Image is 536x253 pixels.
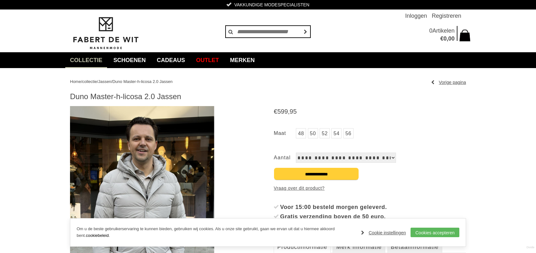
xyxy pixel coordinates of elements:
[109,52,150,68] a: Schoenen
[443,35,447,42] span: 0
[274,153,296,163] label: Aantal
[432,28,455,34] span: Artikelen
[331,128,341,138] a: 54
[431,78,466,87] a: Vorige pagina
[191,52,224,68] a: Outlet
[70,16,141,50] img: Fabert de Wit
[526,244,534,251] a: Divide
[448,35,455,42] span: 00
[274,108,277,115] span: €
[82,79,97,84] a: collectie
[81,79,82,84] span: /
[290,108,297,115] span: 95
[387,240,442,253] a: Betaalinformatie
[277,108,288,115] span: 599
[447,35,448,42] span: ,
[111,79,112,84] span: /
[320,128,330,138] a: 52
[274,128,466,140] ul: Maat
[274,240,331,253] a: Productinformatie
[333,240,385,253] a: Merk informatie
[70,92,466,101] h1: Duno Master-h-licosa 2.0 Jassen
[432,9,461,22] a: Registreren
[280,212,466,221] div: Gratis verzending boven de 50 euro.
[280,202,466,212] div: Voor 15:00 besteld morgen geleverd.
[296,128,306,138] a: 48
[86,233,109,238] a: cookiebeleid
[274,183,324,193] a: Vraag over dit product?
[343,128,354,138] a: 56
[70,79,81,84] a: Home
[65,52,107,68] a: collectie
[288,108,290,115] span: ,
[112,79,173,84] a: Duno Master-h-licosa 2.0 Jassen
[308,128,318,138] a: 50
[361,228,406,237] a: Cookie instellingen
[77,226,355,239] p: Om u de beste gebruikerservaring te kunnen bieden, gebruiken wij cookies. Als u onze site gebruik...
[152,52,190,68] a: Cadeaus
[405,9,427,22] a: Inloggen
[411,228,459,237] a: Cookies accepteren
[98,79,111,84] a: Jassen
[97,79,98,84] span: /
[429,28,432,34] span: 0
[225,52,259,68] a: Merken
[440,35,443,42] span: €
